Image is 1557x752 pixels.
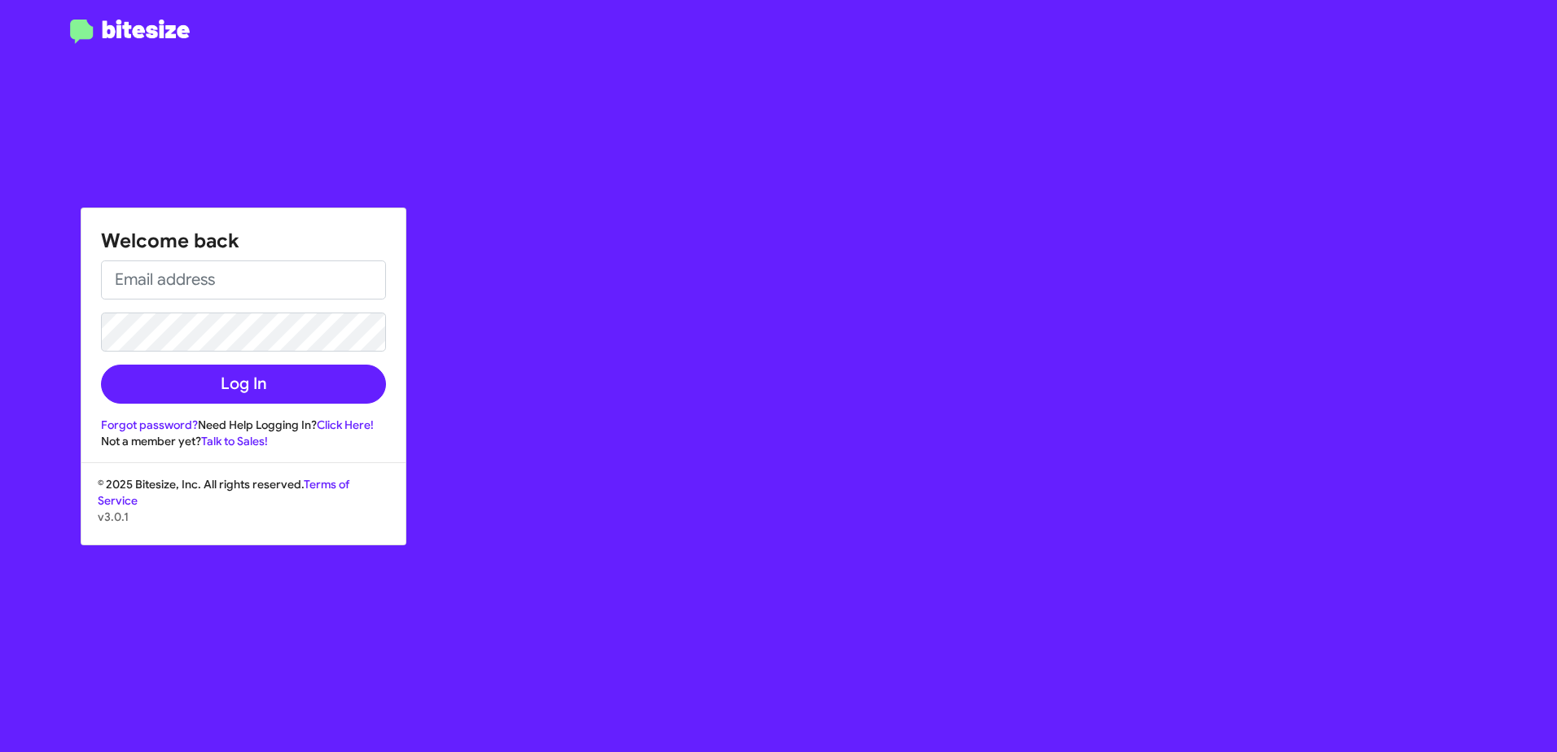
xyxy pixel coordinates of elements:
div: Not a member yet? [101,433,386,449]
a: Click Here! [317,418,374,432]
p: v3.0.1 [98,509,389,525]
div: © 2025 Bitesize, Inc. All rights reserved. [81,476,406,544]
input: Email address [101,260,386,299]
a: Forgot password? [101,418,198,432]
h1: Welcome back [101,228,386,254]
div: Need Help Logging In? [101,417,386,433]
button: Log In [101,365,386,404]
a: Terms of Service [98,477,349,508]
a: Talk to Sales! [201,434,268,448]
